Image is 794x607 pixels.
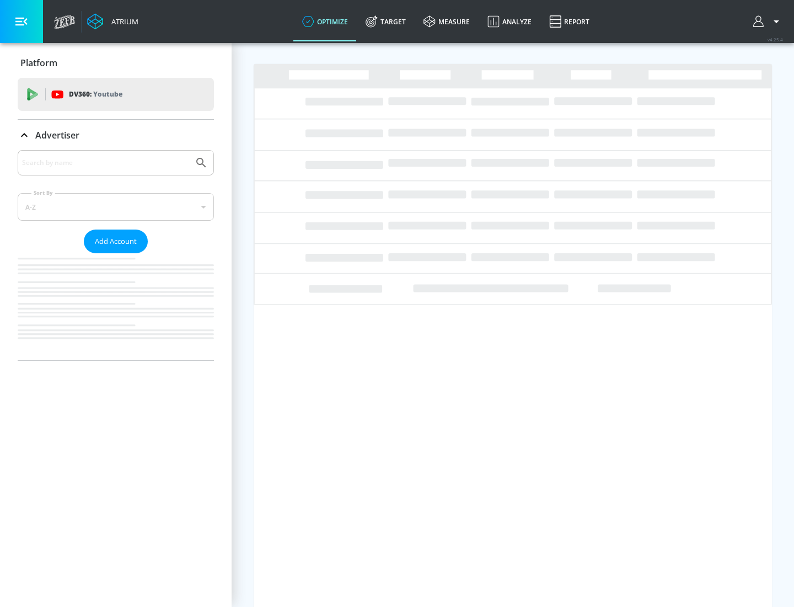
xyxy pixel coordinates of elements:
button: Add Account [84,230,148,253]
a: measure [415,2,479,41]
span: v 4.25.4 [768,36,783,42]
div: Platform [18,47,214,78]
div: A-Z [18,193,214,221]
div: Advertiser [18,120,214,151]
a: Target [357,2,415,41]
div: Advertiser [18,150,214,360]
p: DV360: [69,88,122,100]
a: Report [540,2,598,41]
p: Youtube [93,88,122,100]
p: Platform [20,57,57,69]
span: Add Account [95,235,137,248]
div: DV360: Youtube [18,78,214,111]
nav: list of Advertiser [18,253,214,360]
a: Analyze [479,2,540,41]
input: Search by name [22,156,189,170]
p: Advertiser [35,129,79,141]
a: optimize [293,2,357,41]
label: Sort By [31,189,55,196]
div: Atrium [107,17,138,26]
a: Atrium [87,13,138,30]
